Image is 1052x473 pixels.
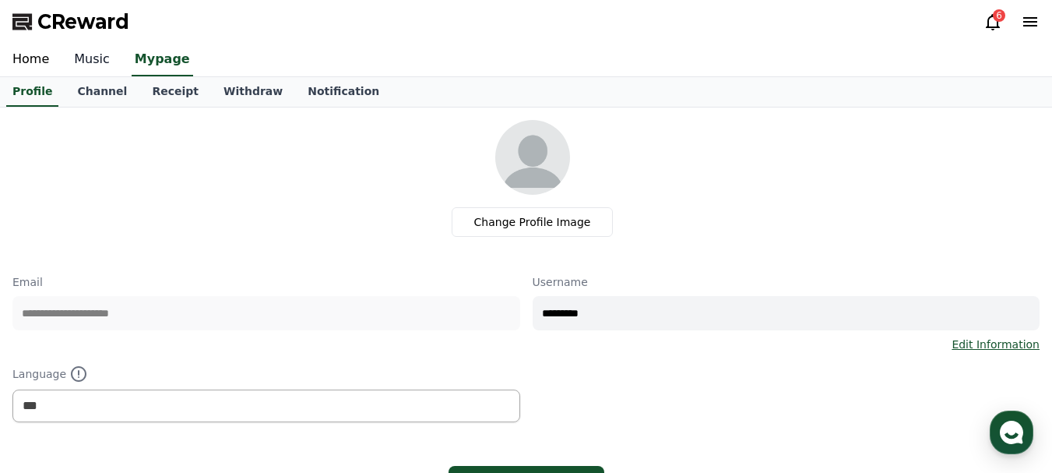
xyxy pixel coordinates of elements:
span: Settings [230,367,269,379]
a: 6 [983,12,1002,31]
a: Music [62,44,122,76]
a: Messages [103,344,201,383]
p: Language [12,365,520,383]
a: Withdraw [211,77,295,107]
label: Change Profile Image [452,207,614,237]
div: 6 [993,9,1005,22]
span: Messages [129,368,175,380]
a: Settings [201,344,299,383]
a: CReward [12,9,129,34]
a: Home [5,344,103,383]
a: Edit Information [952,337,1040,352]
span: Home [40,367,67,379]
p: Email [12,274,520,290]
a: Channel [65,77,139,107]
a: Notification [295,77,392,107]
span: CReward [37,9,129,34]
img: profile_image [495,120,570,195]
a: Profile [6,77,58,107]
p: Username [533,274,1040,290]
a: Receipt [139,77,211,107]
a: Mypage [132,44,193,76]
